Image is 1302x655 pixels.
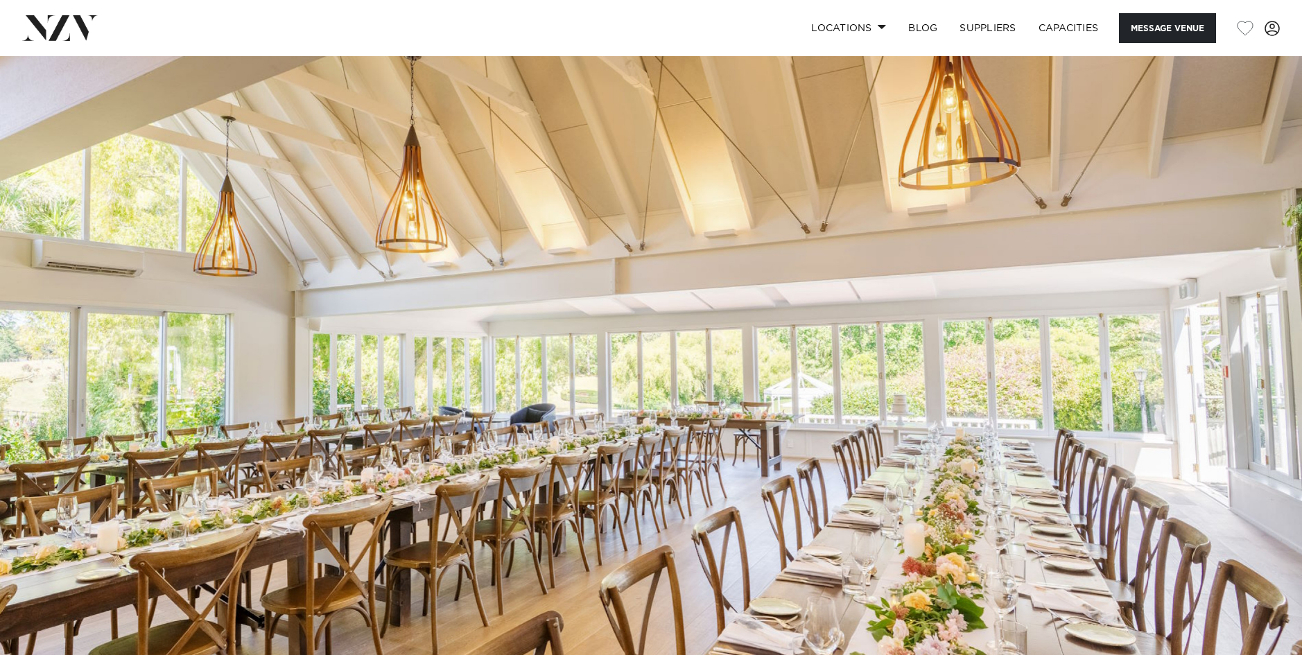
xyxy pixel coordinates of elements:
[800,13,897,43] a: Locations
[1027,13,1110,43] a: Capacities
[1119,13,1216,43] button: Message Venue
[22,15,98,40] img: nzv-logo.png
[897,13,948,43] a: BLOG
[948,13,1027,43] a: SUPPLIERS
